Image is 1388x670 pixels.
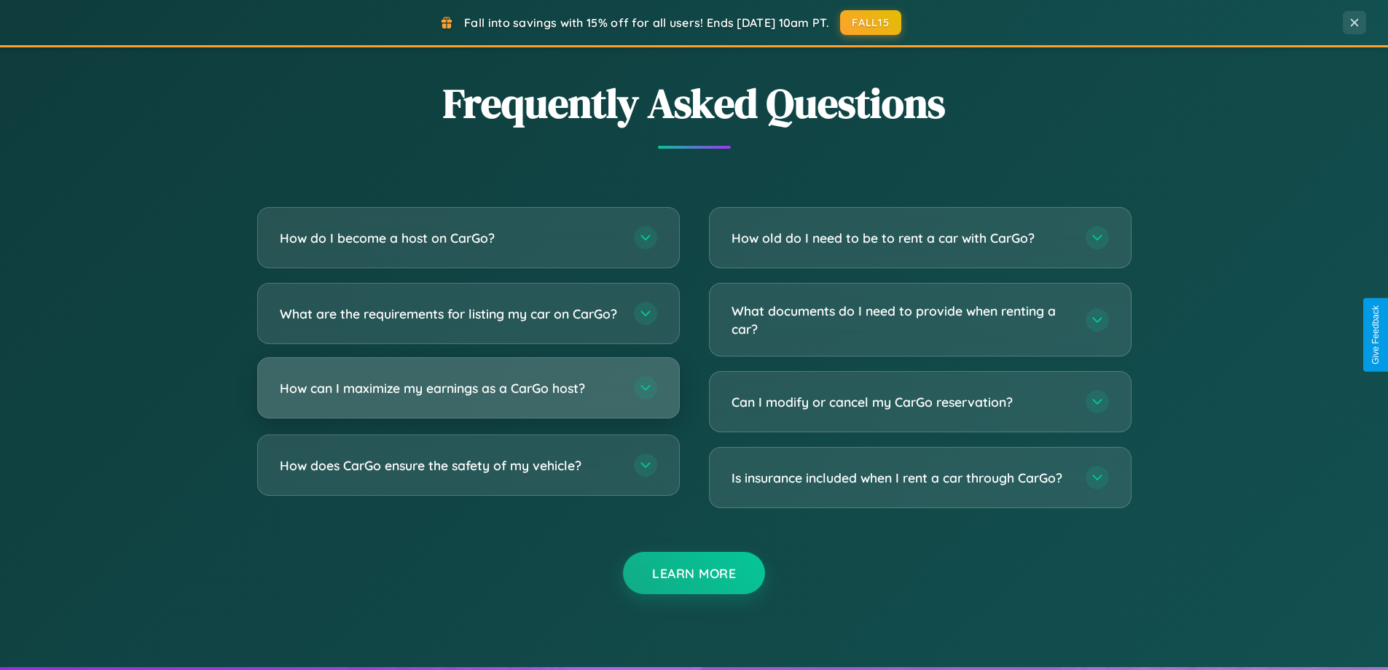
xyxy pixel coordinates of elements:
[732,302,1071,338] h3: What documents do I need to provide when renting a car?
[623,552,765,594] button: Learn More
[280,379,619,397] h3: How can I maximize my earnings as a CarGo host?
[732,393,1071,411] h3: Can I modify or cancel my CarGo reservation?
[840,10,901,35] button: FALL15
[464,15,829,30] span: Fall into savings with 15% off for all users! Ends [DATE] 10am PT.
[732,469,1071,487] h3: Is insurance included when I rent a car through CarGo?
[280,456,619,475] h3: How does CarGo ensure the safety of my vehicle?
[732,229,1071,247] h3: How old do I need to be to rent a car with CarGo?
[1371,305,1381,365] div: Give Feedback
[257,75,1132,131] h2: Frequently Asked Questions
[280,305,619,323] h3: What are the requirements for listing my car on CarGo?
[280,229,619,247] h3: How do I become a host on CarGo?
